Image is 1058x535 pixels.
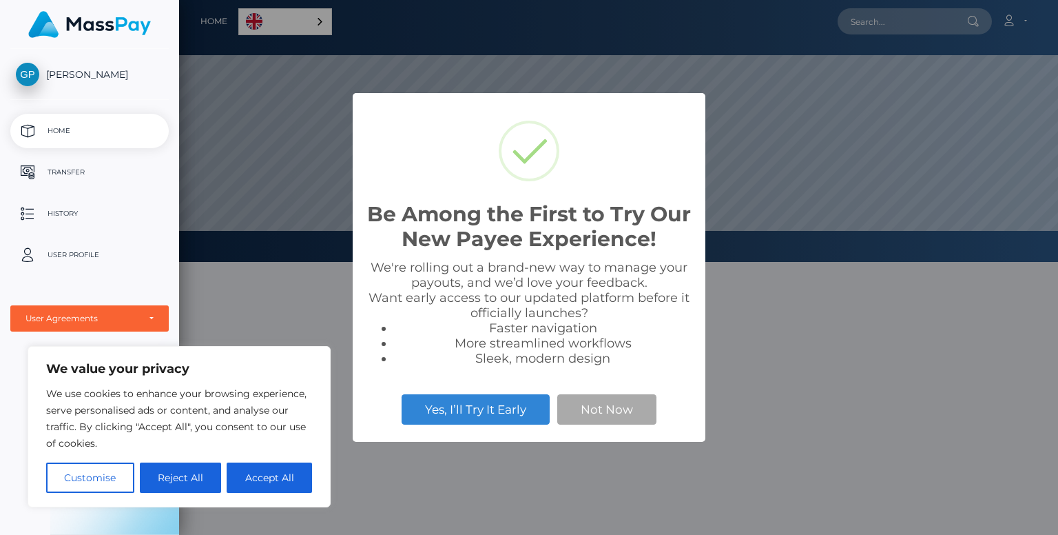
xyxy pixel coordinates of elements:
img: MassPay [28,11,151,38]
p: User Profile [16,245,163,265]
li: More streamlined workflows [394,336,692,351]
button: Yes, I’ll Try It Early [402,394,550,425]
h2: Be Among the First to Try Our New Payee Experience! [366,202,692,252]
button: Reject All [140,463,222,493]
div: We value your privacy [28,346,331,507]
span: [PERSON_NAME] [10,68,169,81]
p: History [16,203,163,224]
button: Accept All [227,463,312,493]
button: User Agreements [10,305,169,332]
li: Faster navigation [394,321,692,336]
p: Home [16,121,163,141]
p: We use cookies to enhance your browsing experience, serve personalised ads or content, and analys... [46,385,312,452]
li: Sleek, modern design [394,351,692,366]
div: User Agreements [25,313,138,324]
button: Not Now [557,394,656,425]
div: We're rolling out a brand-new way to manage your payouts, and we’d love your feedback. Want early... [366,260,692,366]
button: Customise [46,463,134,493]
p: We value your privacy [46,361,312,377]
p: Transfer [16,162,163,183]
